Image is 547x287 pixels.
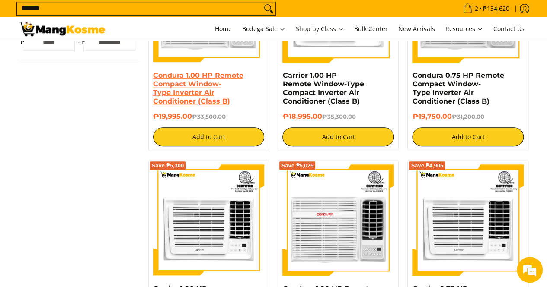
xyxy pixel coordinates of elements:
[238,17,290,41] a: Bodega Sale
[79,38,88,46] span: ₱
[50,88,119,175] span: We're online!
[153,164,265,276] img: Carrier 1.00 HP Remote Window-Type Compact Inverter Air Conditioner (Premium)
[489,17,529,41] a: Contact Us
[19,22,105,36] img: Search: 15 results found for &quot;compact&quot; | Mang Kosme
[282,71,364,105] a: Carrier 1.00 HP Remote Window-Type Compact Inverter Air Conditioner (Class B)
[192,113,226,120] del: ₱33,500.00
[291,17,348,41] a: Shop by Class
[242,24,285,35] span: Bodega Sale
[262,2,275,15] button: Search
[45,48,145,60] div: Chat with us now
[460,4,512,13] span: •
[215,25,232,33] span: Home
[282,127,394,146] button: Add to Cart
[322,113,355,120] del: ₱35,300.00
[441,17,487,41] a: Resources
[142,4,163,25] div: Minimize live chat window
[412,127,524,146] button: Add to Cart
[282,112,394,121] h6: ₱18,995.00
[19,38,27,46] span: ₱
[473,6,480,12] span: 2
[398,25,435,33] span: New Arrivals
[482,6,511,12] span: ₱134,620
[153,71,243,105] a: Condura 1.00 HP Remote Compact Window-Type Inverter Air Conditioner (Class B)
[411,163,443,168] span: Save ₱4,905
[412,164,524,276] img: Carrier 0.75 HP Remote Window-Type Compact Inverter Air Conditioner (Premium)
[412,71,504,105] a: Condura 0.75 HP Remote Compact Window-Type Inverter Air Conditioner (Class B)
[4,193,165,224] textarea: Type your message and hit 'Enter'
[281,163,313,168] span: Save ₱5,025
[445,24,483,35] span: Resources
[153,127,265,146] button: Add to Cart
[451,113,484,120] del: ₱31,200.00
[350,17,392,41] a: Bulk Center
[282,164,394,276] img: Condura 1.00 HP Remote Compact Window-Type Inverter Air Conditioner (Premium)
[211,17,236,41] a: Home
[412,112,524,121] h6: ₱19,750.00
[153,112,265,121] h6: ₱19,995.00
[296,24,344,35] span: Shop by Class
[354,25,388,33] span: Bulk Center
[152,163,184,168] span: Save ₱5,300
[394,17,439,41] a: New Arrivals
[114,17,529,41] nav: Main Menu
[493,25,525,33] span: Contact Us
